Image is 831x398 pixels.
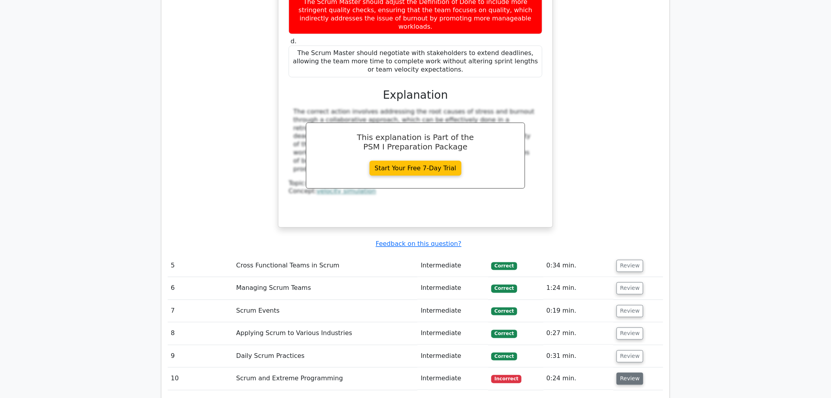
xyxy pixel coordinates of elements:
[417,255,488,277] td: Intermediate
[233,277,418,300] td: Managing Scrum Teams
[417,368,488,390] td: Intermediate
[491,308,517,315] span: Correct
[544,368,614,390] td: 0:24 min.
[617,328,643,340] button: Review
[417,277,488,300] td: Intermediate
[317,188,376,195] a: velocity simulation
[233,368,418,390] td: Scrum and Extreme Programming
[617,373,643,385] button: Review
[544,277,614,300] td: 1:24 min.
[617,260,643,272] button: Review
[491,262,517,270] span: Correct
[168,300,233,322] td: 7
[289,179,542,188] div: Topic:
[168,277,233,300] td: 6
[417,345,488,368] td: Intermediate
[617,305,643,317] button: Review
[417,322,488,345] td: Intermediate
[544,345,614,368] td: 0:31 min.
[233,255,418,277] td: Cross Functional Teams in Scrum
[233,300,418,322] td: Scrum Events
[491,285,517,293] span: Correct
[491,375,522,383] span: Incorrect
[370,161,461,176] a: Start Your Free 7-Day Trial
[617,350,643,363] button: Review
[293,88,538,102] h3: Explanation
[544,255,614,277] td: 0:34 min.
[293,108,538,173] div: The correct action involves addressing the root causes of stress and burnout through a collaborat...
[376,240,461,248] a: Feedback on this question?
[289,188,542,196] div: Concept:
[291,37,297,45] span: d.
[168,345,233,368] td: 9
[233,322,418,345] td: Applying Scrum to Various Industries
[168,255,233,277] td: 5
[617,282,643,295] button: Review
[544,322,614,345] td: 0:27 min.
[417,300,488,322] td: Intermediate
[233,345,418,368] td: Daily Scrum Practices
[168,322,233,345] td: 8
[491,330,517,338] span: Correct
[491,353,517,361] span: Correct
[168,368,233,390] td: 10
[289,46,542,77] div: The Scrum Master should negotiate with stakeholders to extend deadlines, allowing the team more t...
[544,300,614,322] td: 0:19 min.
